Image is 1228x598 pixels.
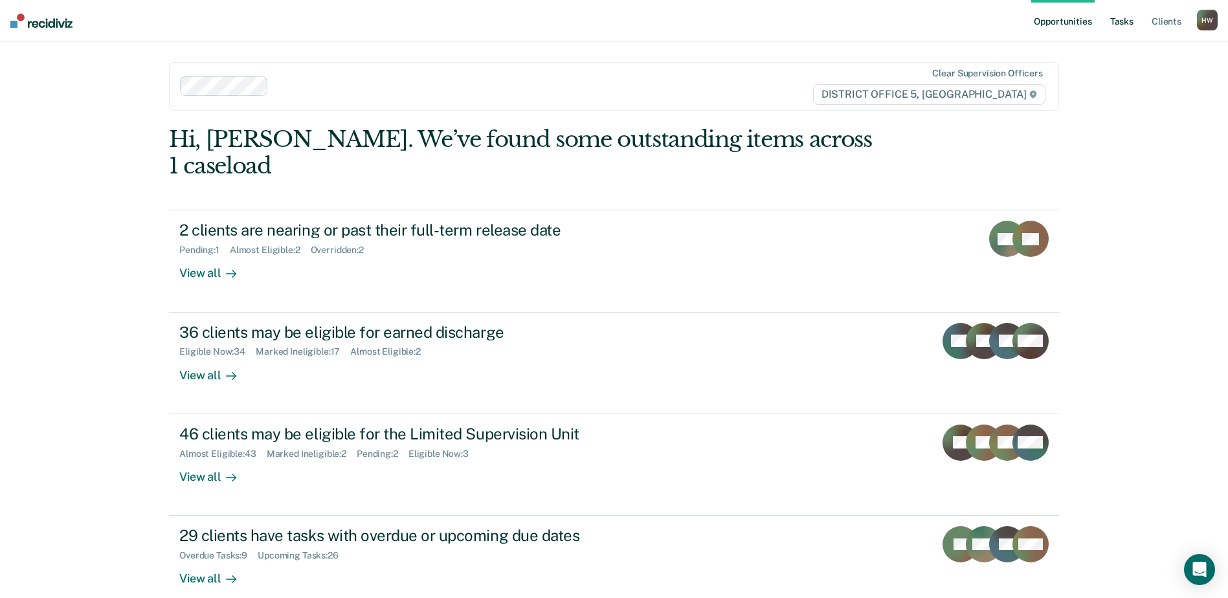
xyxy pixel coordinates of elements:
[1197,10,1218,30] div: H W
[408,448,479,460] div: Eligible Now : 3
[179,256,252,281] div: View all
[179,245,230,256] div: Pending : 1
[350,346,431,357] div: Almost Eligible : 2
[179,346,256,357] div: Eligible Now : 34
[1197,10,1218,30] button: HW
[311,245,374,256] div: Overridden : 2
[179,459,252,484] div: View all
[179,323,634,342] div: 36 clients may be eligible for earned discharge
[932,68,1042,79] div: Clear supervision officers
[230,245,311,256] div: Almost Eligible : 2
[10,14,73,28] img: Recidiviz
[179,448,267,460] div: Almost Eligible : 43
[813,84,1045,105] span: DISTRICT OFFICE 5, [GEOGRAPHIC_DATA]
[169,313,1059,414] a: 36 clients may be eligible for earned dischargeEligible Now:34Marked Ineligible:17Almost Eligible...
[1184,554,1215,585] div: Open Intercom Messenger
[169,414,1059,516] a: 46 clients may be eligible for the Limited Supervision UnitAlmost Eligible:43Marked Ineligible:2P...
[179,526,634,545] div: 29 clients have tasks with overdue or upcoming due dates
[179,425,634,443] div: 46 clients may be eligible for the Limited Supervision Unit
[179,357,252,382] div: View all
[258,550,349,561] div: Upcoming Tasks : 26
[267,448,357,460] div: Marked Ineligible : 2
[169,126,881,179] div: Hi, [PERSON_NAME]. We’ve found some outstanding items across 1 caseload
[256,346,350,357] div: Marked Ineligible : 17
[357,448,408,460] div: Pending : 2
[179,221,634,239] div: 2 clients are nearing or past their full-term release date
[179,550,258,561] div: Overdue Tasks : 9
[179,561,252,586] div: View all
[169,210,1059,312] a: 2 clients are nearing or past their full-term release datePending:1Almost Eligible:2Overridden:2V...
